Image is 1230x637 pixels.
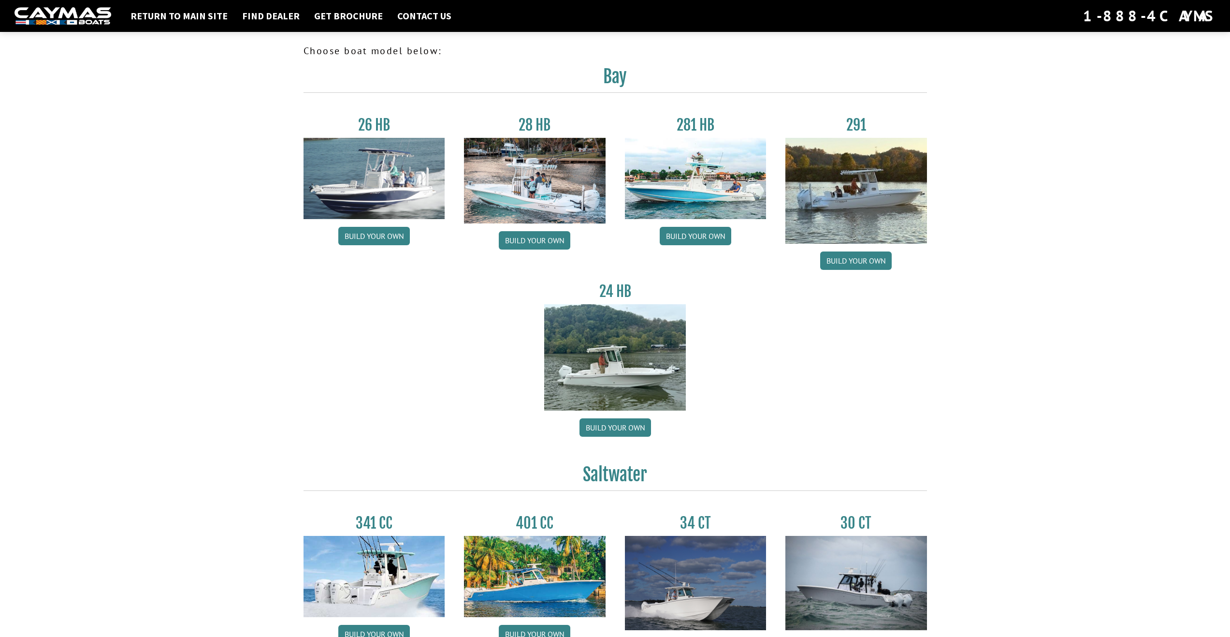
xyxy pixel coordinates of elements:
h3: 281 HB [625,116,767,134]
img: 28_hb_thumbnail_for_caymas_connect.jpg [464,138,606,223]
a: Get Brochure [309,10,388,22]
img: 28-hb-twin.jpg [625,138,767,219]
h2: Bay [304,66,927,93]
h3: 341 CC [304,514,445,532]
img: 341CC-thumbjpg.jpg [304,536,445,617]
p: Choose boat model below: [304,44,927,58]
img: 401CC_thumb.pg.jpg [464,536,606,617]
h3: 291 [785,116,927,134]
a: Find Dealer [237,10,304,22]
div: 1-888-4CAYMAS [1083,5,1216,27]
img: 30_CT_photo_shoot_for_caymas_connect.jpg [785,536,927,630]
h3: 30 CT [785,514,927,532]
h3: 24 HB [544,282,686,300]
h3: 26 HB [304,116,445,134]
a: Build your own [579,418,651,437]
a: Build your own [820,252,892,270]
img: 24_HB_thumbnail.jpg [544,304,686,410]
h3: 28 HB [464,116,606,134]
img: 26_new_photo_resized.jpg [304,138,445,219]
a: Build your own [660,227,731,245]
a: Build your own [338,227,410,245]
h2: Saltwater [304,464,927,491]
a: Build your own [499,231,570,250]
a: Contact Us [392,10,456,22]
a: Return to main site [126,10,232,22]
img: white-logo-c9c8dbefe5ff5ceceb0f0178aa75bf4bb51f6bca0971e226c86eb53dfe498488.png [14,7,111,25]
img: 291_Thumbnail.jpg [785,138,927,244]
h3: 34 CT [625,514,767,532]
h3: 401 CC [464,514,606,532]
img: Caymas_34_CT_pic_1.jpg [625,536,767,630]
